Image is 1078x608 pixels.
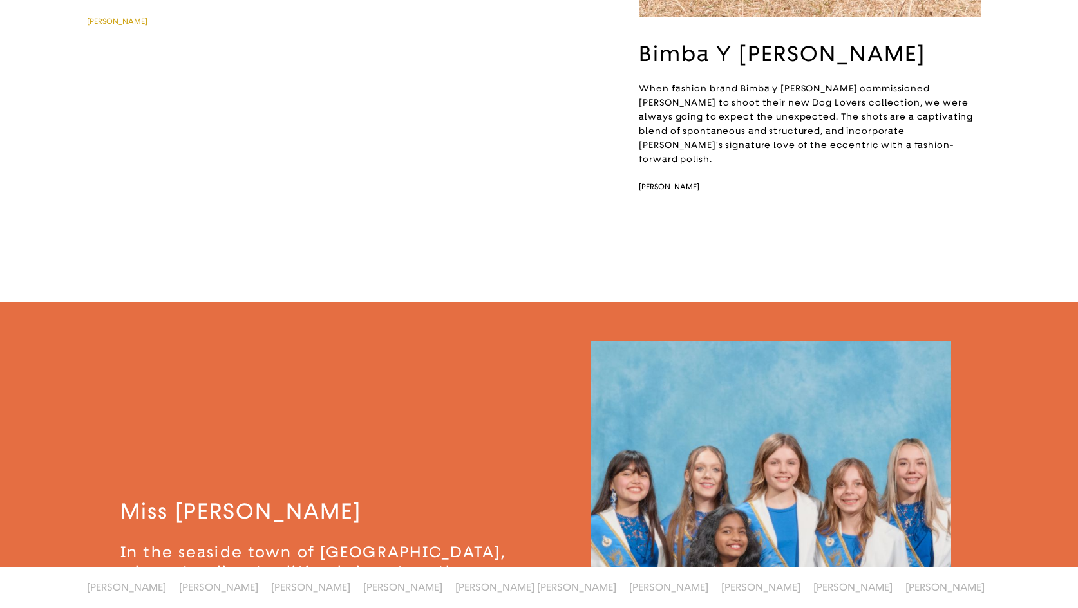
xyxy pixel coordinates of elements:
a: [PERSON_NAME] [639,181,721,192]
a: [PERSON_NAME] [179,581,258,593]
span: [PERSON_NAME] [639,182,699,191]
h3: Bimba Y [PERSON_NAME] [639,41,981,68]
h3: Miss [PERSON_NAME] [120,498,537,525]
a: [PERSON_NAME] [87,581,166,593]
a: [PERSON_NAME] [629,581,708,593]
a: [PERSON_NAME] [905,581,985,593]
a: [PERSON_NAME] [PERSON_NAME] [455,581,616,593]
span: [PERSON_NAME] [87,17,147,26]
a: [PERSON_NAME] [87,16,169,26]
a: [PERSON_NAME] [363,581,442,593]
a: [PERSON_NAME] [721,581,800,593]
a: [PERSON_NAME] [271,581,350,593]
a: [PERSON_NAME] [813,581,893,593]
p: When fashion brand Bimba y [PERSON_NAME] commissioned [PERSON_NAME] to shoot their new Dog Lovers... [639,81,981,166]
